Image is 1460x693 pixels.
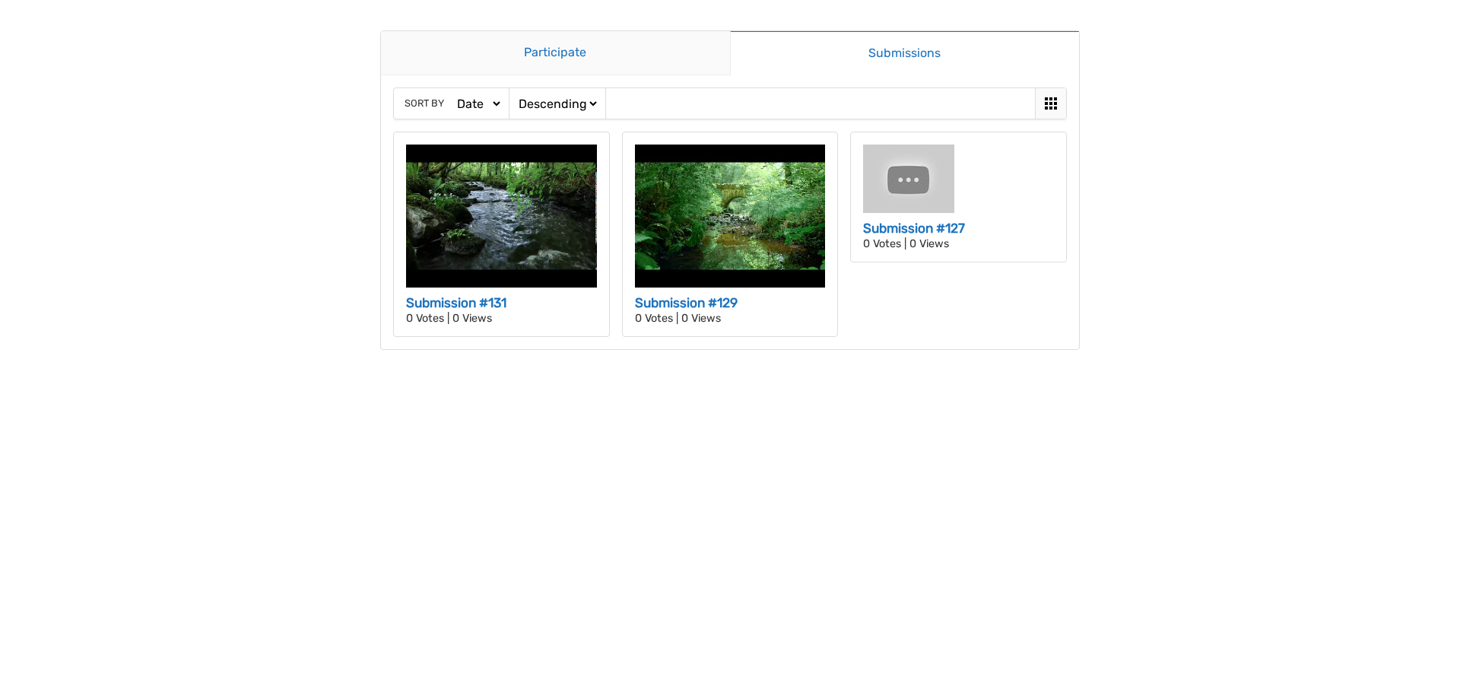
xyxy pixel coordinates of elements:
h3: Submission #127 [863,219,1054,239]
a: Submission #129 0 Votes | 0 Views [622,132,839,337]
h3: Submission #129 [635,294,826,313]
a: Submission #127 0 Votes | 0 Views [850,132,1067,262]
a: Submissions [730,30,1080,75]
p: 0 Votes | 0 Views [635,313,826,324]
a: Submission #131 0 Votes | 0 Views [393,132,610,337]
img: hqdefault.jpg [635,145,826,288]
a: Participate [381,31,730,75]
span: Sort by [405,96,444,110]
img: hqdefault.jpg [863,145,954,213]
p: 0 Votes | 0 Views [863,239,1054,250]
img: hqdefault.jpg [406,145,597,288]
h3: Submission #131 [406,294,597,313]
p: 0 Votes | 0 Views [406,313,597,324]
